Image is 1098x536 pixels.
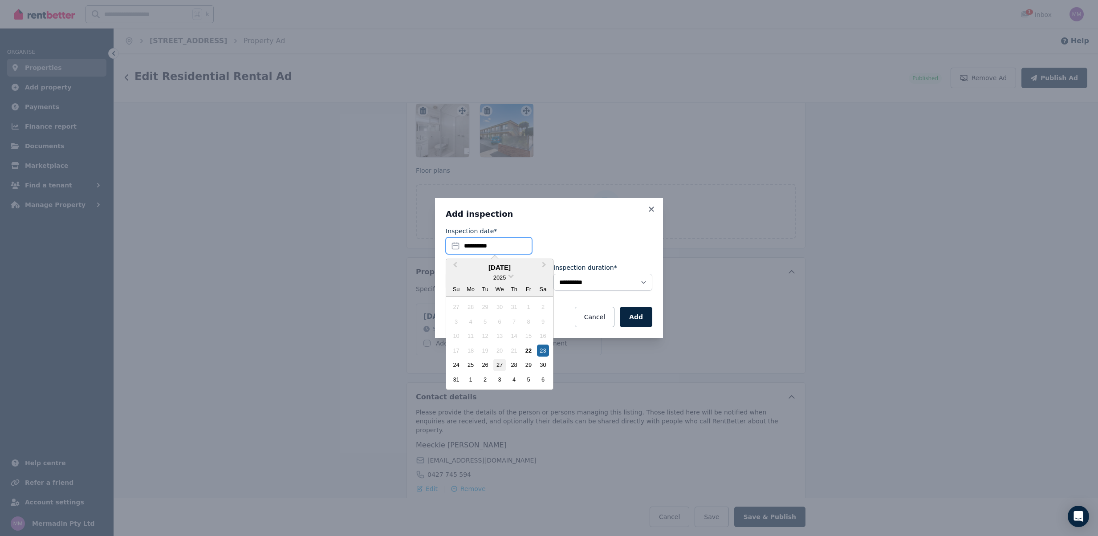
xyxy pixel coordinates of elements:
div: Choose Saturday, September 6th, 2025 [537,374,549,386]
div: Th [508,283,520,295]
div: Not available Friday, August 1st, 2025 [522,301,534,313]
div: Choose Thursday, September 4th, 2025 [508,374,520,386]
span: 2025 [493,274,506,281]
div: [DATE] [446,263,553,273]
div: Open Intercom Messenger [1068,506,1089,527]
div: Not available Saturday, August 16th, 2025 [537,330,549,342]
div: Not available Monday, August 18th, 2025 [465,345,477,357]
div: Choose Sunday, August 31st, 2025 [450,374,462,386]
div: month 2025-08 [449,300,550,387]
div: Not available Thursday, August 7th, 2025 [508,316,520,328]
div: Not available Sunday, August 10th, 2025 [450,330,462,342]
div: Not available Monday, August 4th, 2025 [465,316,477,328]
div: Choose Sunday, August 24th, 2025 [450,359,462,371]
label: Inspection date* [446,227,497,236]
div: Choose Saturday, August 23rd, 2025 [537,345,549,357]
div: Choose Saturday, August 30th, 2025 [537,359,549,371]
div: Not available Monday, August 11th, 2025 [465,330,477,342]
div: Choose Friday, September 5th, 2025 [522,374,534,386]
div: Not available Tuesday, August 19th, 2025 [479,345,491,357]
button: Cancel [575,307,614,327]
div: Choose Wednesday, August 27th, 2025 [493,359,505,371]
button: Previous Month [447,260,461,274]
div: Choose Wednesday, September 3rd, 2025 [493,374,505,386]
label: Inspection duration* [553,263,617,272]
div: Not available Wednesday, August 6th, 2025 [493,316,505,328]
div: Choose Thursday, August 28th, 2025 [508,359,520,371]
div: Not available Sunday, July 27th, 2025 [450,301,462,313]
div: Choose Tuesday, September 2nd, 2025 [479,374,491,386]
div: Not available Saturday, August 9th, 2025 [537,316,549,328]
div: Tu [479,283,491,295]
div: Not available Monday, July 28th, 2025 [465,301,477,313]
div: We [493,283,505,295]
div: Not available Tuesday, August 5th, 2025 [479,316,491,328]
div: Not available Tuesday, July 29th, 2025 [479,301,491,313]
div: Choose Friday, August 29th, 2025 [522,359,534,371]
div: Not available Tuesday, August 12th, 2025 [479,330,491,342]
div: Not available Friday, August 8th, 2025 [522,316,534,328]
div: Not available Wednesday, July 30th, 2025 [493,301,505,313]
div: Not available Wednesday, August 13th, 2025 [493,330,505,342]
div: Not available Sunday, August 17th, 2025 [450,345,462,357]
div: Fr [522,283,534,295]
div: Sa [537,283,549,295]
h3: Add inspection [446,209,652,219]
div: Not available Thursday, August 14th, 2025 [508,330,520,342]
div: Not available Thursday, August 21st, 2025 [508,345,520,357]
div: Choose Friday, August 22nd, 2025 [522,345,534,357]
button: Next Month [538,260,552,274]
div: Choose Tuesday, August 26th, 2025 [479,359,491,371]
div: Not available Saturday, August 2nd, 2025 [537,301,549,313]
div: Not available Friday, August 15th, 2025 [522,330,534,342]
div: Not available Wednesday, August 20th, 2025 [493,345,505,357]
div: Not available Thursday, July 31st, 2025 [508,301,520,313]
button: Add [620,307,652,327]
div: Not available Sunday, August 3rd, 2025 [450,316,462,328]
div: Mo [465,283,477,295]
div: Choose Monday, August 25th, 2025 [465,359,477,371]
div: Su [450,283,462,295]
div: Choose Monday, September 1st, 2025 [465,374,477,386]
